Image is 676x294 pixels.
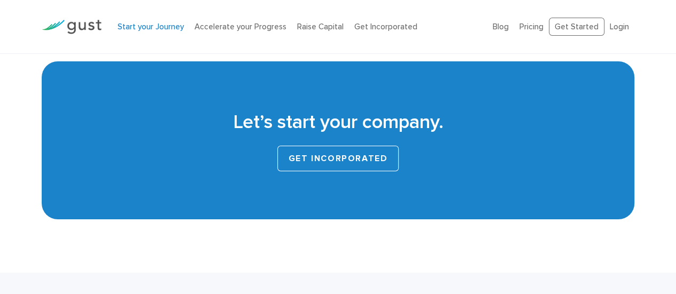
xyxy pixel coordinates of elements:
a: Blog [493,22,509,31]
a: Get Incorporated [354,22,417,31]
a: GET INCORPORATED [277,146,399,171]
a: Login [610,22,629,31]
a: Get Started [549,18,604,36]
a: Start your Journey [118,22,184,31]
a: Raise Capital [297,22,344,31]
img: Gust Logo [42,20,102,34]
h2: Let’s start your company. [58,109,618,135]
a: Pricing [519,22,543,31]
a: Accelerate your Progress [195,22,286,31]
